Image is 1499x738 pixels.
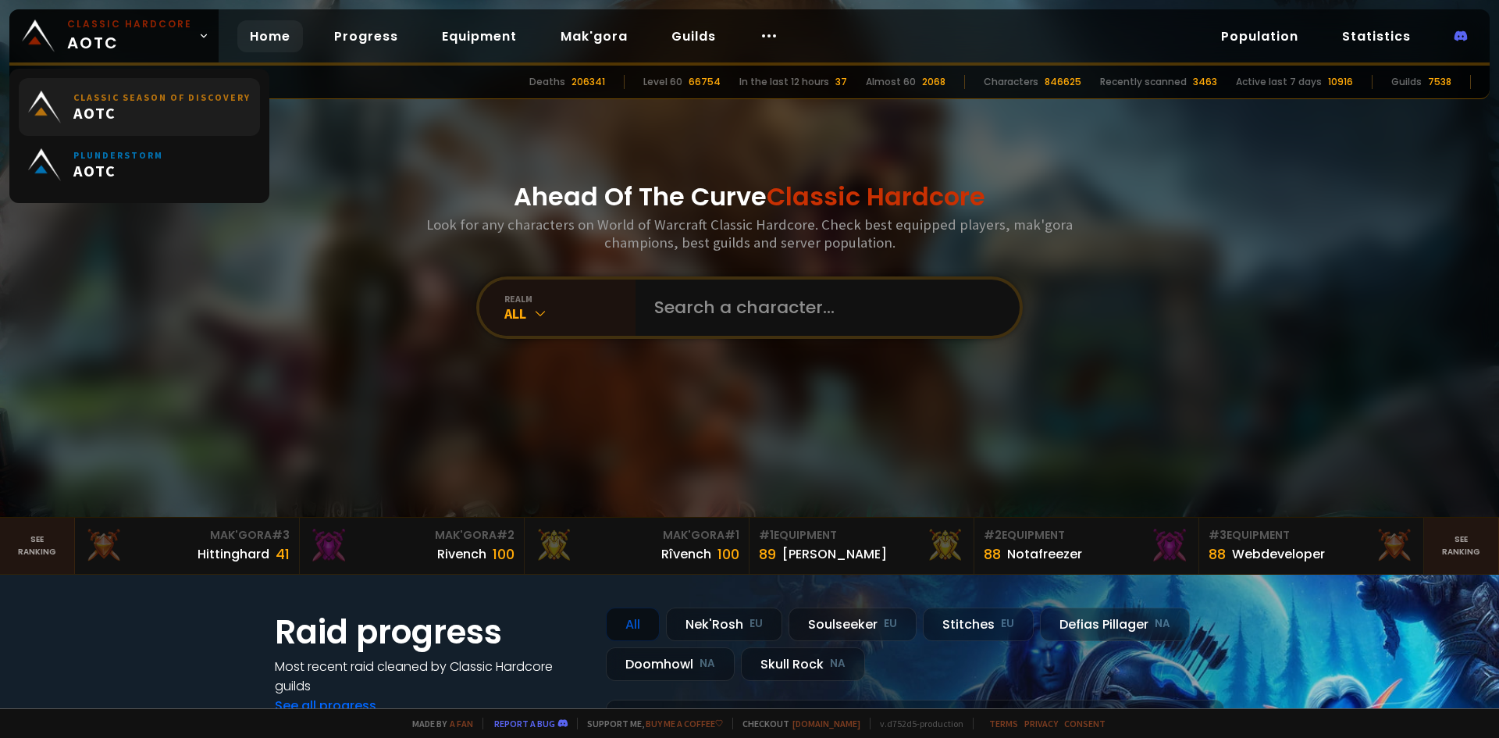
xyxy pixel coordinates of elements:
div: 206341 [571,75,605,89]
span: Classic Hardcore [767,179,985,214]
div: Defias Pillager [1040,608,1190,641]
h3: Look for any characters on World of Warcraft Classic Hardcore. Check best equipped players, mak'g... [420,216,1079,251]
h1: Ahead Of The Curve [514,178,985,216]
small: EU [884,616,897,632]
div: 7538 [1428,75,1451,89]
a: See all progress [275,697,376,715]
div: Equipment [759,527,964,544]
div: 100 [493,544,515,565]
a: Guilds [659,20,728,52]
div: Mak'Gora [534,527,739,544]
a: Home [237,20,303,52]
div: Soulseeker [789,608,917,641]
div: Guilds [1391,75,1422,89]
div: realm [504,293,636,305]
div: 3463 [1193,75,1217,89]
div: Rivench [437,544,486,564]
div: Mak'Gora [309,527,515,544]
div: 2068 [922,75,945,89]
div: Mak'Gora [84,527,290,544]
a: Mak'Gora#3Hittinghard41 [75,518,300,574]
a: Statistics [1330,20,1423,52]
div: Recently scanned [1100,75,1187,89]
div: Stitches [923,608,1034,641]
small: NA [1155,616,1170,632]
div: 66754 [689,75,721,89]
small: NA [830,656,846,672]
div: Equipment [984,527,1189,544]
a: a fan [450,718,473,729]
span: # 2 [984,527,1002,543]
a: Equipment [429,20,529,52]
a: Privacy [1024,718,1058,729]
a: #3Equipment88Webdeveloper [1199,518,1424,574]
a: Population [1209,20,1311,52]
div: Active last 7 days [1236,75,1322,89]
span: AOTC [73,161,163,180]
small: NA [700,656,715,672]
span: AOTC [73,103,251,123]
div: All [606,608,660,641]
div: 10916 [1328,75,1353,89]
div: Equipment [1209,527,1414,544]
h1: Raid progress [275,608,587,657]
span: # 3 [272,527,290,543]
div: Nek'Rosh [666,608,782,641]
small: Plunderstorm [73,149,163,161]
span: Checkout [732,718,860,729]
small: EU [1001,616,1014,632]
a: Classic HardcoreAOTC [9,9,219,62]
a: Classic Season of DiscoveryAOTC [19,78,260,136]
a: #1Equipment89[PERSON_NAME] [749,518,974,574]
div: 89 [759,544,776,565]
a: [DOMAIN_NAME] [792,718,860,729]
span: v. d752d5 - production [870,718,963,729]
a: Seeranking [1424,518,1499,574]
div: 100 [717,544,739,565]
a: Terms [989,718,1018,729]
div: 88 [984,544,1001,565]
a: Mak'Gora#1Rîvench100 [525,518,749,574]
span: AOTC [67,17,192,55]
div: Hittinghard [198,544,269,564]
div: Almost 60 [866,75,916,89]
a: Buy me a coffee [646,718,723,729]
div: 41 [276,544,290,565]
div: Deaths [529,75,565,89]
div: Characters [984,75,1038,89]
span: Support me, [577,718,723,729]
div: Doomhowl [606,647,735,681]
small: Classic Hardcore [67,17,192,31]
div: [PERSON_NAME] [782,544,887,564]
a: Consent [1064,718,1106,729]
span: # 1 [759,527,774,543]
div: In the last 12 hours [739,75,829,89]
small: EU [749,616,763,632]
span: # 1 [725,527,739,543]
a: Mak'gora [548,20,640,52]
a: Report a bug [494,718,555,729]
input: Search a character... [645,280,1001,336]
span: Made by [403,718,473,729]
div: 846625 [1045,75,1081,89]
div: Notafreezer [1007,544,1082,564]
span: # 2 [497,527,515,543]
div: Skull Rock [741,647,865,681]
div: All [504,305,636,323]
h4: Most recent raid cleaned by Classic Hardcore guilds [275,657,587,696]
a: #2Equipment88Notafreezer [974,518,1199,574]
span: # 3 [1209,527,1227,543]
div: Rîvench [661,544,711,564]
a: PlunderstormAOTC [19,136,260,194]
div: Webdeveloper [1232,544,1325,564]
div: 37 [835,75,847,89]
a: Progress [322,20,411,52]
small: Classic Season of Discovery [73,91,251,103]
div: Level 60 [643,75,682,89]
a: Mak'Gora#2Rivench100 [300,518,525,574]
div: 88 [1209,544,1226,565]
